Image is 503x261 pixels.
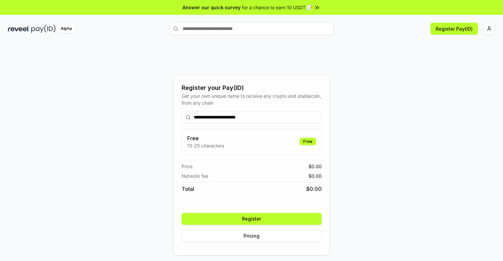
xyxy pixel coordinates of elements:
[309,172,322,179] span: $ 0.00
[182,230,322,242] button: Pricing
[182,83,322,92] div: Register your Pay(ID)
[300,138,316,145] div: Free
[187,142,224,149] p: 13-25 characters
[182,213,322,225] button: Register
[309,163,322,170] span: $ 0.00
[430,23,478,35] button: Register Pay(ID)
[182,92,322,106] div: Get your own unique name to receive any crypto and stablecoin, from any chain
[182,172,208,179] span: Network fee
[57,25,75,33] div: Alpha
[8,25,30,33] img: reveel_dark
[31,25,56,33] img: pay_id
[183,4,241,11] span: Answer our quick survey
[306,185,322,193] span: $ 0.00
[187,134,224,142] h3: Free
[182,185,194,193] span: Total
[182,163,192,170] span: Price
[242,4,312,11] span: for a chance to earn 10 USDT 📝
